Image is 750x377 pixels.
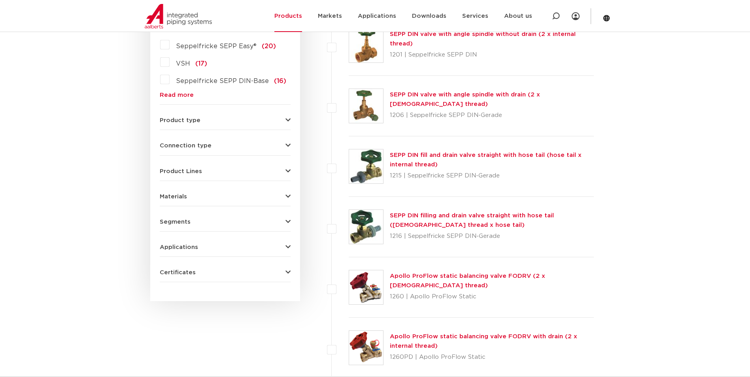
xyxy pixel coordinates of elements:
[390,351,594,364] p: 1260PD | Apollo ProFlow Static
[160,270,196,275] span: Certificates
[390,170,594,182] p: 1215 | Seppelfricke SEPP DIN-Gerade
[262,43,276,49] span: (20)
[160,117,200,123] span: Product type
[160,270,291,275] button: Certificates
[390,49,594,61] p: 1201 | Seppelfricke SEPP DIN
[390,273,545,288] a: Apollo ProFlow static balancing valve FODRV (2 x [DEMOGRAPHIC_DATA] thread)
[160,92,291,98] a: Read more
[160,194,291,200] button: Materials
[195,60,207,67] span: (17)
[160,168,291,174] button: Product Lines
[160,143,291,149] button: Connection type
[349,331,383,365] img: Thumbnail for Apollo ProFlow static balancing valve FODRV with drain (2 x female thread)
[160,143,212,149] span: Connection type
[412,13,446,19] font: Downloads
[176,60,190,67] span: VSH
[390,213,554,228] a: SEPP DIN filling and drain valve straight with hose tail ([DEMOGRAPHIC_DATA] thread x hose tail)
[390,152,582,168] a: SEPP DIN fill and drain valve straight with hose tail (hose tail x internal thread)
[160,168,202,174] span: Product Lines
[390,109,594,122] p: 1206 | Seppelfricke SEPP DIN-Gerade
[160,219,191,225] span: Segments
[160,244,198,250] span: Applications
[349,149,383,183] img: Thumbnail for SEPP DIN fill and drain valve straight with hose tail (hose tail x internal thread)
[504,13,532,19] font: About us
[160,194,187,200] span: Materials
[160,219,291,225] button: Segments
[390,334,577,349] a: Apollo ProFlow static balancing valve FODRV with drain (2 x internal thread)
[176,43,257,49] span: Seppelfricke SEPP Easy®
[349,270,383,304] img: Thumbnail for Apollo ProFlow static balancing valve FODRV (2 x internal thread)
[160,117,291,123] button: Product type
[390,290,594,303] p: 1260 | Apollo ProFlow Static
[462,13,488,19] font: Services
[349,89,383,123] img: Thumbnail for SEPP DIN valve with angle spindle with drain (2 x internal thread)
[349,28,383,62] img: Thumbnail for SEPP DIN valve with angle spindle without drain (2 x internal thread)
[176,78,269,84] span: Seppelfricke SEPP DIN-Base
[390,230,594,243] p: 1216 | Seppelfricke SEPP DIN-Gerade
[349,210,383,244] img: Thumbnail for SEPP DIN fill and drain valve straight with hose tail (female thread x hose tail)
[160,244,291,250] button: Applications
[390,92,540,107] a: SEPP DIN valve with angle spindle with drain (2 x [DEMOGRAPHIC_DATA] thread)
[274,78,286,84] span: (16)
